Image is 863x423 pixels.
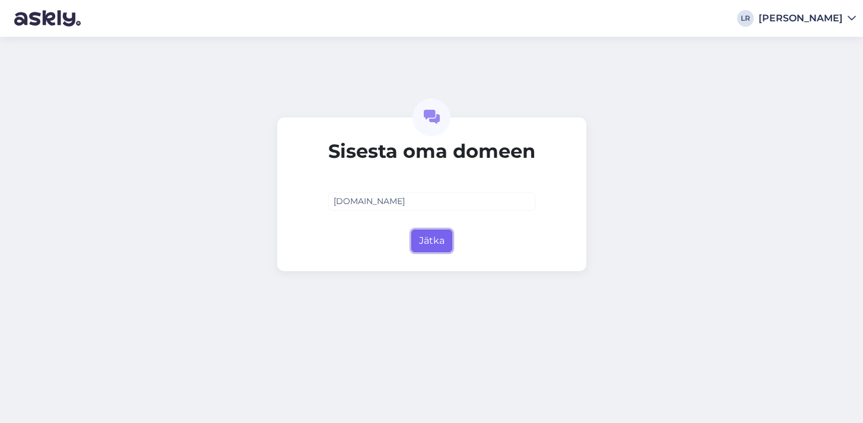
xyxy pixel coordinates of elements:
[759,14,856,23] a: [PERSON_NAME]
[737,10,754,27] div: LR
[328,192,535,211] input: www.example.com
[759,14,843,23] div: [PERSON_NAME]
[328,140,535,163] h2: Sisesta oma domeen
[411,230,452,252] button: Jätka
